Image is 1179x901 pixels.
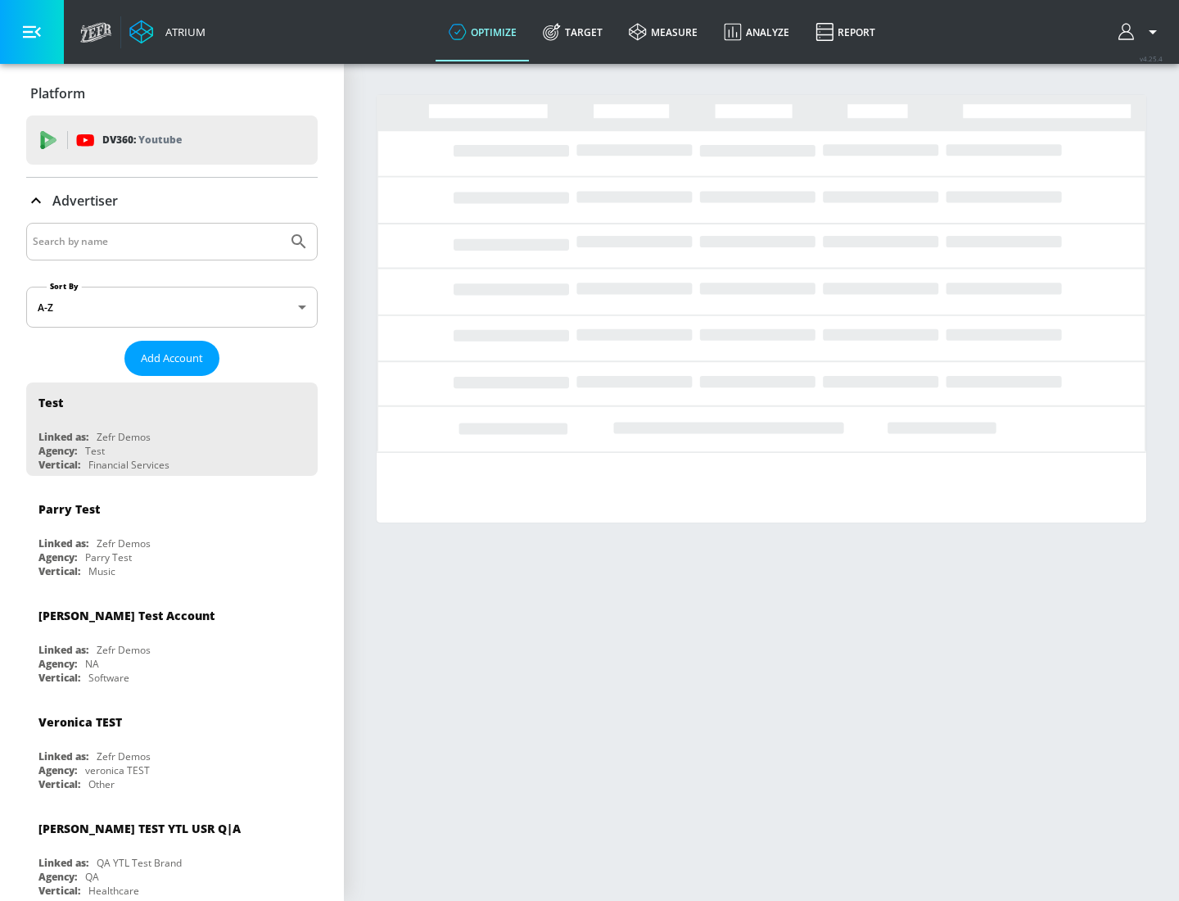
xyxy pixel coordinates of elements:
[38,749,88,763] div: Linked as:
[26,702,318,795] div: Veronica TESTLinked as:Zefr DemosAgency:veronica TESTVertical:Other
[30,84,85,102] p: Platform
[38,763,77,777] div: Agency:
[616,2,711,61] a: measure
[26,595,318,689] div: [PERSON_NAME] Test AccountLinked as:Zefr DemosAgency:NAVertical:Software
[38,856,88,870] div: Linked as:
[26,489,318,582] div: Parry TestLinked as:Zefr DemosAgency:Parry TestVertical:Music
[85,763,150,777] div: veronica TEST
[802,2,888,61] a: Report
[88,884,139,898] div: Healthcare
[47,281,82,292] label: Sort By
[1140,54,1163,63] span: v 4.25.4
[52,192,118,210] p: Advertiser
[26,383,318,476] div: TestLinked as:Zefr DemosAgency:TestVertical:Financial Services
[88,777,115,791] div: Other
[26,287,318,328] div: A-Z
[530,2,616,61] a: Target
[97,643,151,657] div: Zefr Demos
[129,20,206,44] a: Atrium
[711,2,802,61] a: Analyze
[85,870,99,884] div: QA
[26,115,318,165] div: DV360: Youtube
[33,231,281,252] input: Search by name
[97,856,182,870] div: QA YTL Test Brand
[97,537,151,550] div: Zefr Demos
[138,131,182,148] p: Youtube
[97,430,151,444] div: Zefr Demos
[159,25,206,39] div: Atrium
[102,131,182,149] p: DV360:
[38,777,80,791] div: Vertical:
[38,430,88,444] div: Linked as:
[38,870,77,884] div: Agency:
[38,608,215,623] div: [PERSON_NAME] Test Account
[85,444,105,458] div: Test
[38,458,80,472] div: Vertical:
[436,2,530,61] a: optimize
[38,671,80,685] div: Vertical:
[88,564,115,578] div: Music
[38,714,122,730] div: Veronica TEST
[88,671,129,685] div: Software
[26,70,318,116] div: Platform
[38,643,88,657] div: Linked as:
[38,501,100,517] div: Parry Test
[38,550,77,564] div: Agency:
[124,341,219,376] button: Add Account
[38,884,80,898] div: Vertical:
[38,564,80,578] div: Vertical:
[88,458,169,472] div: Financial Services
[141,349,203,368] span: Add Account
[38,444,77,458] div: Agency:
[38,821,241,836] div: [PERSON_NAME] TEST YTL USR Q|A
[85,657,99,671] div: NA
[38,537,88,550] div: Linked as:
[38,657,77,671] div: Agency:
[97,749,151,763] div: Zefr Demos
[85,550,132,564] div: Parry Test
[26,178,318,224] div: Advertiser
[38,395,63,410] div: Test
